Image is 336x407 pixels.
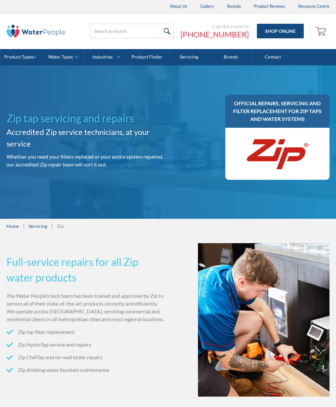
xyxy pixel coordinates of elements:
p: Whether you need your filters replaced or your entire system repaired, our accredited Zip repair ... [7,153,165,168]
h3: Official repairs, servicing and filter replacement for Zip taps and water systems [232,99,323,123]
li: Zip drinking water fountain maintenance [7,366,165,374]
div: Water Types [48,54,73,60]
h2: Accredited Zip service technicians, at your service [7,126,165,150]
li: Zip HydroTap service and repairs [7,341,165,348]
a: Water Types [42,49,84,65]
div: | [22,222,25,230]
img: The Water People [7,25,65,38]
img: shopping cart [315,26,328,36]
li: Zip tap filter replacement [7,328,165,336]
h3: Full-service repairs for all Zip water products [7,254,165,285]
a: Servicing [29,223,47,230]
img: Technician installing a Zip tap [198,243,329,397]
a: Servicing [168,49,210,65]
div: Industries [92,54,113,60]
a: Shop Online [257,24,304,38]
a: Brands [210,49,252,65]
a: [PHONE_NUMBER] [180,30,249,39]
div: Call the experts [180,23,249,30]
a: Contact [252,49,294,65]
a: Product Types [0,49,42,65]
p: The Water People’s tech team has been trained and approved by Zip to service all of their state-o... [7,292,165,323]
a: Open cart [314,23,329,39]
li: Zip ChillTap and on-wall boiler repairs [7,353,165,361]
div: Zip [57,223,64,230]
a: Industries [84,49,126,65]
h1: Zip tap servicing and repairs [7,111,165,126]
div: | [50,222,54,230]
a: Product Finder [126,49,168,65]
input: Search products [90,24,174,38]
a: Home [7,223,19,230]
div: Product Types [4,54,33,60]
